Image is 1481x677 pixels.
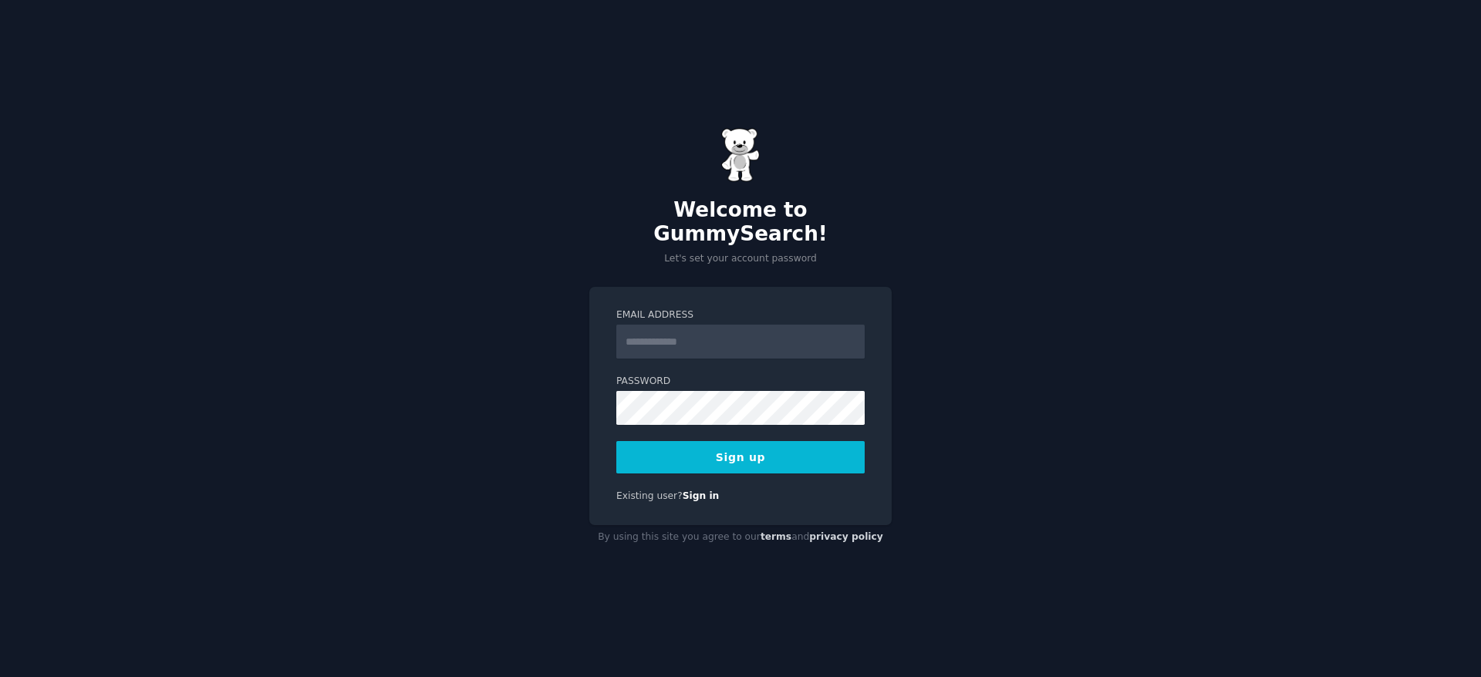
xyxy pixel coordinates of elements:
[616,308,865,322] label: Email Address
[616,490,683,501] span: Existing user?
[589,252,892,266] p: Let's set your account password
[589,525,892,550] div: By using this site you agree to our and
[683,490,720,501] a: Sign in
[589,198,892,247] h2: Welcome to GummySearch!
[616,375,865,389] label: Password
[721,128,760,182] img: Gummy Bear
[616,441,865,473] button: Sign up
[809,531,883,542] a: privacy policy
[761,531,791,542] a: terms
